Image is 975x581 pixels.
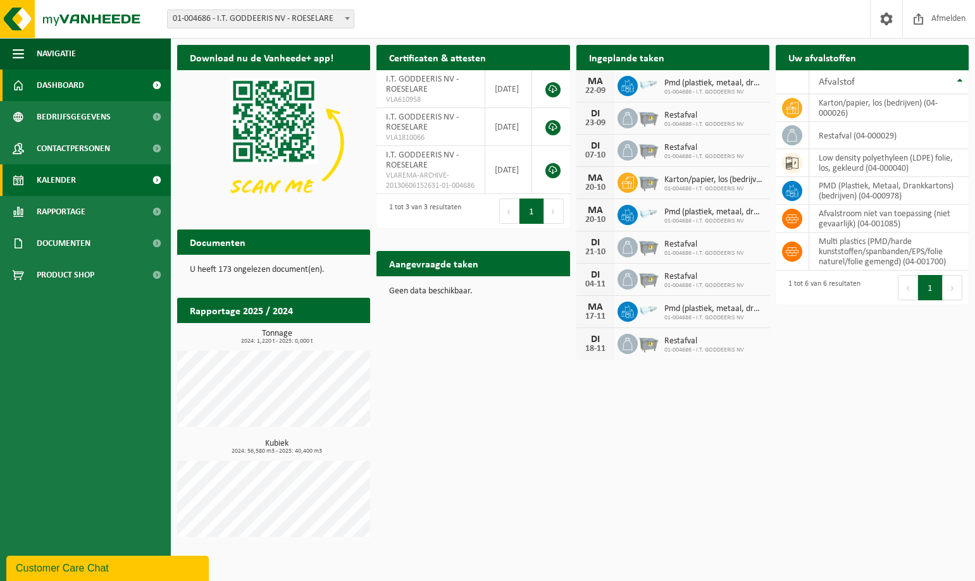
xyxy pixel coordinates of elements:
button: Next [943,275,962,300]
span: VLA1810066 [386,133,475,143]
div: 1 tot 6 van 6 resultaten [782,274,860,302]
h2: Rapportage 2025 / 2024 [177,298,306,322]
div: MA [583,302,608,312]
img: WB-2500-GAL-GY-01 [638,171,659,192]
span: Rapportage [37,196,85,228]
span: Restafval [664,336,744,346]
img: WB-2500-GAL-GY-01 [638,332,659,353]
td: afvalstroom niet van toepassing (niet gevaarlijk) (04-001085) [809,205,969,233]
span: Product Shop [37,259,94,291]
h2: Ingeplande taken [576,45,677,70]
img: LP-SK-00120-HPE-11 [638,74,659,95]
button: 1 [918,275,943,300]
span: 2024: 1,220 t - 2025: 0,000 t [183,338,370,345]
span: 01-004686 - I.T. GODDEERIS NV - ROESELARE [168,10,354,28]
span: Kalender [37,164,76,196]
span: 01-004686 - I.T. GODDEERIS NV [664,153,744,161]
div: DI [583,109,608,119]
span: Navigatie [37,38,76,70]
span: VLA610958 [386,95,475,105]
img: WB-2500-GAL-GY-01 [638,235,659,257]
button: Next [544,199,564,224]
span: Restafval [664,143,744,153]
span: Pmd (plastiek, metaal, drankkartons) (bedrijven) [664,207,763,217]
p: Geen data beschikbaar. [389,287,557,296]
span: Pmd (plastiek, metaal, drankkartons) (bedrijven) [664,304,763,314]
button: 1 [519,199,544,224]
span: I.T. GODDEERIS NV - ROESELARE [386,75,459,94]
div: DI [583,334,608,345]
span: Contactpersonen [37,133,110,164]
h2: Uw afvalstoffen [776,45,869,70]
span: Documenten [37,228,90,259]
iframe: chat widget [6,553,211,581]
span: Afvalstof [819,77,855,87]
h2: Certificaten & attesten [376,45,499,70]
td: karton/papier, los (bedrijven) (04-000026) [809,94,969,122]
div: 20-10 [583,183,608,192]
h3: Kubiek [183,439,370,455]
span: 01-004686 - I.T. GODDEERIS NV [664,250,744,257]
span: 01-004686 - I.T. GODDEERIS NV [664,346,744,354]
div: 22-09 [583,87,608,95]
div: DI [583,141,608,151]
h3: Tonnage [183,329,370,345]
td: restafval (04-000029) [809,122,969,149]
span: Pmd (plastiek, metaal, drankkartons) (bedrijven) [664,78,763,89]
span: 01-004686 - I.T. GODDEERIS NV [664,282,744,290]
img: LP-SK-00120-HPE-11 [638,300,659,321]
h2: Documenten [177,229,258,254]
h2: Aangevraagde taken [376,251,491,276]
div: 04-11 [583,280,608,289]
div: DI [583,238,608,248]
div: MA [583,205,608,216]
span: 2024: 56,580 m3 - 2025: 40,400 m3 [183,448,370,455]
span: Karton/papier, los (bedrijven) [664,175,763,185]
div: 21-10 [583,248,608,257]
div: 1 tot 3 van 3 resultaten [383,197,461,225]
td: multi plastics (PMD/harde kunststoffen/spanbanden/EPS/folie naturel/folie gemengd) (04-001700) [809,233,969,271]
span: Restafval [664,111,744,121]
div: MA [583,76,608,87]
img: WB-2500-GAL-GY-01 [638,267,659,289]
img: WB-2500-GAL-GY-01 [638,138,659,160]
img: Download de VHEPlus App [177,70,370,215]
div: DI [583,270,608,280]
div: MA [583,173,608,183]
span: Restafval [664,240,744,250]
span: VLAREMA-ARCHIVE-20130606152631-01-004686 [386,171,475,191]
span: I.T. GODDEERIS NV - ROESELARE [386,150,459,170]
button: Previous [898,275,918,300]
td: [DATE] [485,146,533,194]
div: 17-11 [583,312,608,321]
span: 01-004686 - I.T. GODDEERIS NV [664,217,763,225]
button: Previous [499,199,519,224]
div: 20-10 [583,216,608,224]
span: Bedrijfsgegevens [37,101,111,133]
span: 01-004686 - I.T. GODDEERIS NV [664,185,763,193]
div: 07-10 [583,151,608,160]
td: PMD (Plastiek, Metaal, Drankkartons) (bedrijven) (04-000978) [809,177,969,205]
td: low density polyethyleen (LDPE) folie, los, gekleurd (04-000040) [809,149,969,177]
td: [DATE] [485,70,533,108]
a: Bekijk rapportage [276,322,369,348]
span: 01-004686 - I.T. GODDEERIS NV [664,314,763,322]
h2: Download nu de Vanheede+ app! [177,45,346,70]
span: Dashboard [37,70,84,101]
span: I.T. GODDEERIS NV - ROESELARE [386,113,459,132]
img: WB-2500-GAL-GY-01 [638,106,659,128]
p: U heeft 173 ongelezen document(en). [190,266,357,274]
span: 01-004686 - I.T. GODDEERIS NV [664,121,744,128]
img: LP-SK-00120-HPE-11 [638,203,659,224]
div: 23-09 [583,119,608,128]
td: [DATE] [485,108,533,146]
span: 01-004686 - I.T. GODDEERIS NV [664,89,763,96]
span: Restafval [664,272,744,282]
div: 18-11 [583,345,608,353]
span: 01-004686 - I.T. GODDEERIS NV - ROESELARE [167,9,354,28]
